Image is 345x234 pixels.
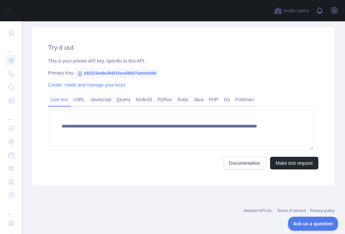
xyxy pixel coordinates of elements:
[48,94,71,105] a: Live test
[5,202,16,216] div: ...
[310,208,334,213] a: Privacy policy
[48,82,125,88] a: Create, rotate and manage your keys
[5,40,16,53] div: ...
[273,5,310,16] button: Invite users
[283,7,309,15] span: Invite users
[223,157,266,169] a: Documentation
[114,94,133,105] a: jQuery
[277,208,306,213] a: Terms of service
[155,94,175,105] a: Python
[221,94,233,105] a: Go
[48,43,318,52] h2: Try it out
[75,68,159,78] span: b92223ed9a38401face580d7abbbddb9
[5,108,16,121] div: ...
[88,94,114,105] a: Javascript
[288,217,338,231] iframe: Toggle Customer Support
[48,70,318,76] div: Primary Key:
[71,94,88,105] a: cURL
[270,157,318,169] button: Make test request
[175,94,191,105] a: Ruby
[191,94,206,105] a: Java
[233,94,256,105] a: Postman
[206,94,221,105] a: PHP
[48,58,318,64] div: This is your private API key, specific to this API.
[243,208,273,213] a: Abstract API Inc.
[133,94,155,105] a: NodeJS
